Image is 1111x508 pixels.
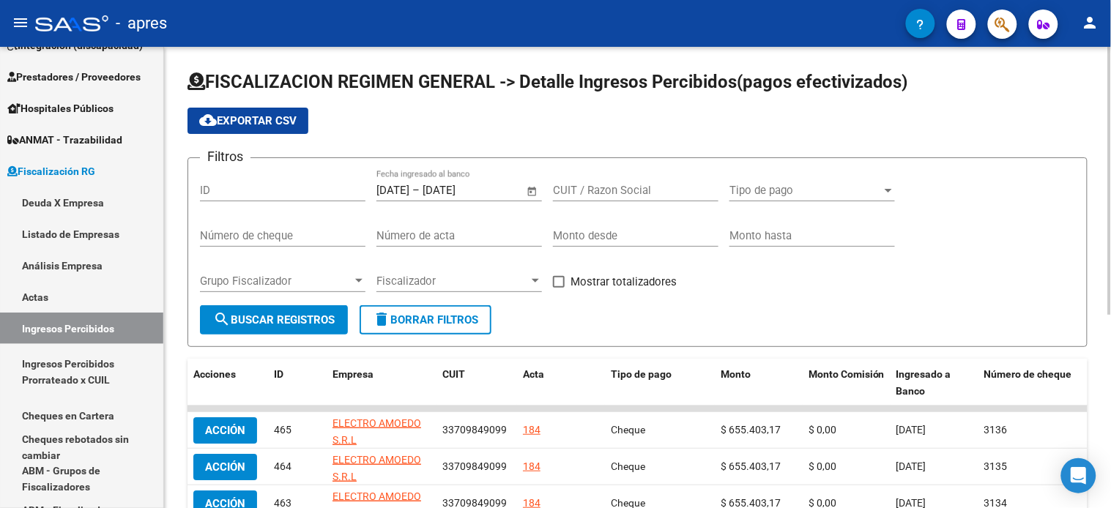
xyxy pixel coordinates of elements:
[193,368,236,380] span: Acciones
[984,368,1072,380] span: Número de cheque
[7,163,95,179] span: Fiscalización RG
[523,422,540,438] div: 184
[274,424,291,436] span: 465
[116,7,167,40] span: - apres
[611,424,645,436] span: Cheque
[200,274,352,288] span: Grupo Fiscalizador
[7,100,114,116] span: Hospitales Públicos
[809,368,885,380] span: Monto Comisión
[896,368,951,397] span: Ingresado a Banco
[200,146,250,167] h3: Filtros
[412,184,420,197] span: –
[327,359,436,407] datatable-header-cell: Empresa
[1082,14,1099,31] mat-icon: person
[442,424,507,436] span: 33709849099
[721,424,781,436] span: $ 655.403,17
[205,424,245,437] span: Acción
[376,184,409,197] input: Fecha inicio
[274,368,283,380] span: ID
[523,458,540,475] div: 184
[7,132,122,148] span: ANMAT - Trazabilidad
[524,183,541,200] button: Open calendar
[729,184,882,197] span: Tipo de pago
[360,305,491,335] button: Borrar Filtros
[721,460,781,472] span: $ 655.403,17
[442,460,507,472] span: 33709849099
[442,368,465,380] span: CUIT
[571,273,677,291] span: Mostrar totalizadores
[721,368,751,380] span: Monto
[373,313,478,326] span: Borrar Filtros
[213,313,335,326] span: Buscar Registros
[611,460,645,472] span: Cheque
[376,274,529,288] span: Fiscalizador
[199,111,217,129] mat-icon: cloud_download
[517,359,605,407] datatable-header-cell: Acta
[423,184,494,197] input: Fecha fin
[187,108,308,134] button: Exportar CSV
[268,359,327,407] datatable-header-cell: ID
[715,359,803,407] datatable-header-cell: Monto
[611,368,672,380] span: Tipo de pago
[193,417,257,444] button: Acción
[984,424,1008,436] span: 3136
[187,72,908,92] span: FISCALIZACION REGIMEN GENERAL -> Detalle Ingresos Percibidos(pagos efectivizados)
[274,460,291,472] span: 464
[809,460,836,472] span: $ 0,00
[200,305,348,335] button: Buscar Registros
[12,14,29,31] mat-icon: menu
[193,454,257,480] button: Acción
[984,460,1008,472] span: 3135
[199,114,297,127] span: Exportar CSV
[809,424,836,436] span: $ 0,00
[1061,458,1096,493] div: Open Intercom Messenger
[332,417,421,446] span: ELECTRO AMOEDO S.R.L
[332,368,374,380] span: Empresa
[605,359,715,407] datatable-header-cell: Tipo de pago
[205,460,245,474] span: Acción
[213,310,231,328] mat-icon: search
[891,359,978,407] datatable-header-cell: Ingresado a Banco
[803,359,891,407] datatable-header-cell: Monto Comisión
[978,359,1088,407] datatable-header-cell: Número de cheque
[896,424,926,436] span: [DATE]
[896,460,926,472] span: [DATE]
[436,359,517,407] datatable-header-cell: CUIT
[187,359,268,407] datatable-header-cell: Acciones
[373,310,390,328] mat-icon: delete
[523,368,544,380] span: Acta
[332,454,421,482] span: ELECTRO AMOEDO S.R.L
[7,69,141,85] span: Prestadores / Proveedores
